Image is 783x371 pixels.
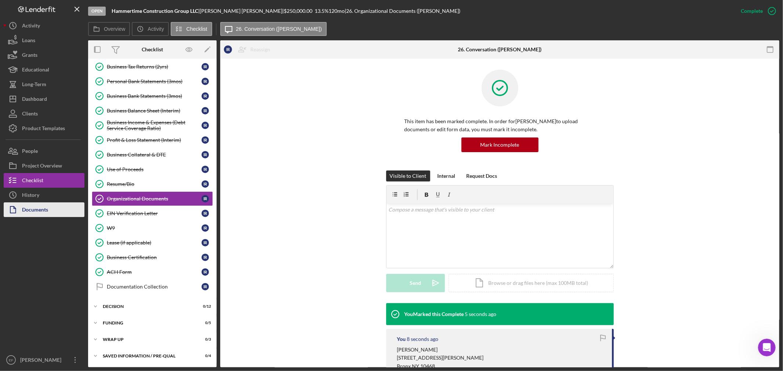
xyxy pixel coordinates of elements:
[407,336,439,342] time: 2025-08-19 21:50
[22,188,39,204] div: History
[22,62,49,79] div: Educational
[22,173,43,190] div: Checklist
[5,3,19,17] button: go back
[202,92,209,100] div: I R
[4,77,84,92] button: Long-Term
[465,311,497,317] time: 2025-08-19 21:50
[103,354,193,358] div: Saved Information / Pre-Qual
[126,237,138,249] button: Send a message…
[410,274,421,292] div: Send
[92,147,213,162] a: Business Collateral & DTEIR
[92,206,213,221] a: EIN Verification LetterIR
[92,250,213,265] a: Business CertificationIR
[23,240,29,246] button: Gif picker
[345,8,460,14] div: | 26. Organizational Documents ([PERSON_NAME])
[112,8,198,14] b: Hammertime Construction Group LLC
[467,170,497,181] div: Request Docs
[202,254,209,261] div: I R
[390,170,427,181] div: Visible to Client
[32,170,135,184] div: ok ill have him go in and complete it now.
[92,74,213,89] a: Personal Bank Statements (3mos)IR
[92,59,213,74] a: Business Tax Returns (2yrs)IR
[22,158,62,175] div: Project Overview
[198,354,211,358] div: 0 / 4
[92,103,213,118] a: Business Balance Sheet (Interim)IR
[107,284,202,290] div: Documentation Collection
[107,108,202,114] div: Business Balance Sheet (Interim)
[284,8,315,14] div: $250,000.00
[129,3,142,16] div: Close
[220,22,327,36] button: 26. Conversation ([PERSON_NAME])
[22,106,38,123] div: Clients
[758,339,776,356] iframe: Intercom live chat
[4,33,84,48] a: Loans
[202,63,209,70] div: I R
[250,42,270,57] div: Reassign
[4,62,84,77] button: Educational
[4,121,84,136] button: Product Templates
[438,170,456,181] div: Internal
[198,337,211,342] div: 0 / 3
[112,8,200,14] div: |
[26,166,141,189] div: ok ill have him go in and complete it now.
[107,210,202,216] div: EIN Verification Letter
[21,4,33,16] img: Profile image for Christina
[103,321,193,325] div: Funding
[4,92,84,106] a: Dashboard
[6,77,141,99] div: Erika says…
[202,268,209,276] div: I R
[22,18,40,35] div: Activity
[329,8,345,14] div: 120 mo
[224,45,232,54] div: I R
[107,152,202,158] div: Business Collateral & DTE
[458,47,542,52] div: 26. Conversation ([PERSON_NAME])
[4,158,84,173] button: Project Overview
[11,240,17,246] button: Emoji picker
[12,212,115,226] div: Yes, please let me know if they are still having issues. Thank you!
[107,93,202,99] div: Business Bank Statements (3mos)
[4,173,84,188] button: Checklist
[4,202,84,217] button: Documents
[22,92,47,108] div: Dashboard
[202,122,209,129] div: I R
[405,311,464,317] div: You Marked this Complete
[4,48,84,62] button: Grants
[6,207,120,230] div: Yes, please let me know if they are still having issues. Thank you![PERSON_NAME] • 5h ago
[202,136,209,144] div: I R
[22,144,38,160] div: People
[107,269,202,275] div: ACH Form
[463,170,501,181] button: Request Docs
[202,166,209,173] div: I R
[198,304,211,309] div: 0 / 12
[32,50,135,72] div: Select a date after [[DATE]] and before [[DATE]]
[148,26,164,32] label: Activity
[92,191,213,206] a: Organizational DocumentsIR
[202,78,209,85] div: I R
[103,337,193,342] div: Wrap up
[236,26,322,32] label: 26. Conversation ([PERSON_NAME])
[22,121,65,137] div: Product Templates
[386,274,445,292] button: Send
[12,134,115,156] div: Nevertheless, I edited the form in our back end. Can you please try again? and sorry for the inco...
[6,225,141,237] textarea: Message…
[6,130,120,160] div: Nevertheless, I edited the form in our back end. Can you please try again? and sorry for the inco...
[36,4,83,9] h1: [PERSON_NAME]
[202,283,209,290] div: I R
[35,240,41,246] button: Upload attachment
[132,22,168,36] button: Activity
[4,188,84,202] button: History
[26,46,141,76] div: Select a date after [[DATE]] and before [[DATE]]
[88,7,106,16] div: Open
[107,225,202,231] div: W9
[104,26,125,32] label: Overview
[461,137,539,152] button: Mark Incomplete
[4,106,84,121] a: Clients
[202,107,209,114] div: I R
[6,130,141,166] div: Christina says…
[202,151,209,158] div: I R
